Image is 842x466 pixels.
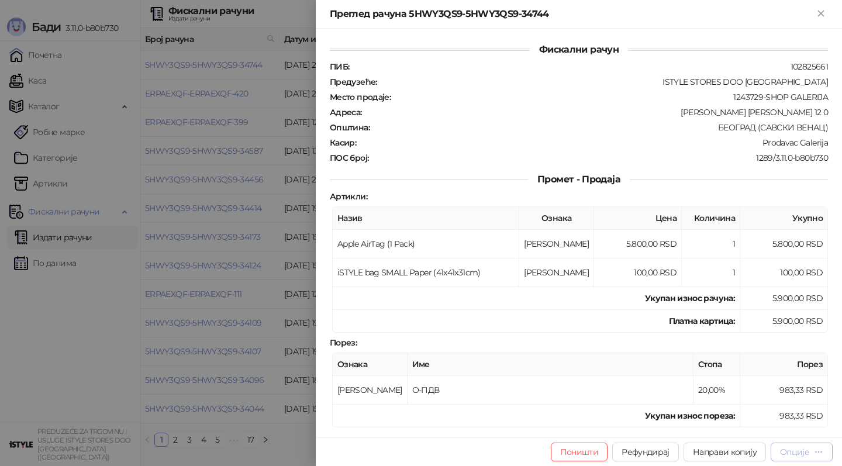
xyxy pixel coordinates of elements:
[740,405,828,427] td: 983,33 RSD
[740,258,828,287] td: 100,00 RSD
[363,107,829,118] div: [PERSON_NAME] [PERSON_NAME] 12 0
[330,137,356,148] strong: Касир :
[814,7,828,21] button: Close
[333,258,519,287] td: iSTYLE bag SMALL Paper (41x41x31cm)
[408,376,693,405] td: О-ПДВ
[330,92,391,102] strong: Место продаје :
[371,122,829,133] div: БЕОГРАД (САВСКИ ВЕНАЦ)
[357,137,829,148] div: Prodavac Galerija
[740,207,828,230] th: Укупно
[330,61,349,72] strong: ПИБ :
[333,353,408,376] th: Ознака
[333,230,519,258] td: Apple AirTag (1 Pack)
[780,447,809,457] div: Опције
[333,376,408,405] td: [PERSON_NAME]
[330,153,368,163] strong: ПОС број :
[594,207,682,230] th: Цена
[330,77,377,87] strong: Предузеће :
[693,376,740,405] td: 20,00%
[528,174,630,185] span: Промет - Продаја
[408,353,693,376] th: Име
[740,353,828,376] th: Порез
[330,7,814,21] div: Преглед рачуна 5HWY3QS9-5HWY3QS9-34744
[740,310,828,333] td: 5.900,00 RSD
[519,258,594,287] td: [PERSON_NAME]
[551,443,608,461] button: Поништи
[740,230,828,258] td: 5.800,00 RSD
[594,230,682,258] td: 5.800,00 RSD
[684,443,766,461] button: Направи копију
[693,353,740,376] th: Стопа
[594,258,682,287] td: 100,00 RSD
[645,293,735,303] strong: Укупан износ рачуна :
[330,122,370,133] strong: Општина :
[771,443,833,461] button: Опције
[330,337,357,348] strong: Порез :
[378,77,829,87] div: ISTYLE STORES DOO [GEOGRAPHIC_DATA]
[330,191,367,202] strong: Артикли :
[645,410,735,421] strong: Укупан износ пореза:
[370,153,829,163] div: 1289/3.11.0-b80b730
[519,230,594,258] td: [PERSON_NAME]
[740,287,828,310] td: 5.900,00 RSD
[350,61,829,72] div: 102825661
[379,437,829,447] div: [DATE] 21:14:13
[682,258,740,287] td: 1
[330,437,378,447] strong: ПФР време :
[740,376,828,405] td: 983,33 RSD
[330,107,362,118] strong: Адреса :
[333,207,519,230] th: Назив
[669,316,735,326] strong: Платна картица :
[530,44,628,55] span: Фискални рачун
[682,230,740,258] td: 1
[519,207,594,230] th: Ознака
[612,443,679,461] button: Рефундирај
[682,207,740,230] th: Количина
[392,92,829,102] div: 1243729-SHOP GALERIJA
[693,447,757,457] span: Направи копију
